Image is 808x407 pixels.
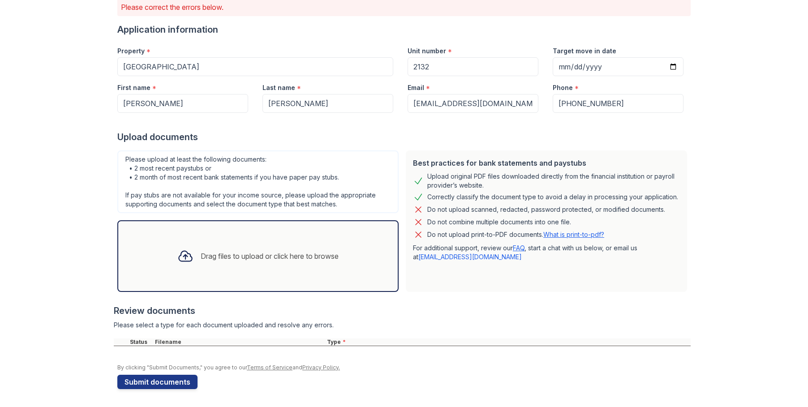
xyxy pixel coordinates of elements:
[513,244,524,252] a: FAQ
[114,321,691,330] div: Please select a type for each document uploaded and resolve any errors.
[117,364,691,371] div: By clicking "Submit Documents," you agree to our and
[553,47,616,56] label: Target move in date
[128,338,153,346] div: Status
[117,131,691,143] div: Upload documents
[427,192,678,202] div: Correctly classify the document type to avoid a delay in processing your application.
[153,338,325,346] div: Filename
[553,83,573,92] label: Phone
[427,204,665,215] div: Do not upload scanned, redacted, password protected, or modified documents.
[247,364,292,371] a: Terms of Service
[302,364,340,371] a: Privacy Policy.
[117,23,691,36] div: Application information
[117,47,145,56] label: Property
[427,230,604,239] p: Do not upload print-to-PDF documents.
[201,251,339,261] div: Drag files to upload or click here to browse
[543,231,604,238] a: What is print-to-pdf?
[117,83,150,92] label: First name
[418,253,522,261] a: [EMAIL_ADDRESS][DOMAIN_NAME]
[114,304,691,317] div: Review documents
[408,47,446,56] label: Unit number
[413,244,680,261] p: For additional support, review our , start a chat with us below, or email us at
[121,2,687,13] p: Please correct the errors below.
[408,83,424,92] label: Email
[117,375,198,389] button: Submit documents
[427,217,571,227] div: Do not combine multiple documents into one file.
[117,150,399,213] div: Please upload at least the following documents: • 2 most recent paystubs or • 2 month of most rec...
[413,158,680,168] div: Best practices for bank statements and paystubs
[325,338,691,346] div: Type
[262,83,295,92] label: Last name
[427,172,680,190] div: Upload original PDF files downloaded directly from the financial institution or payroll provider’...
